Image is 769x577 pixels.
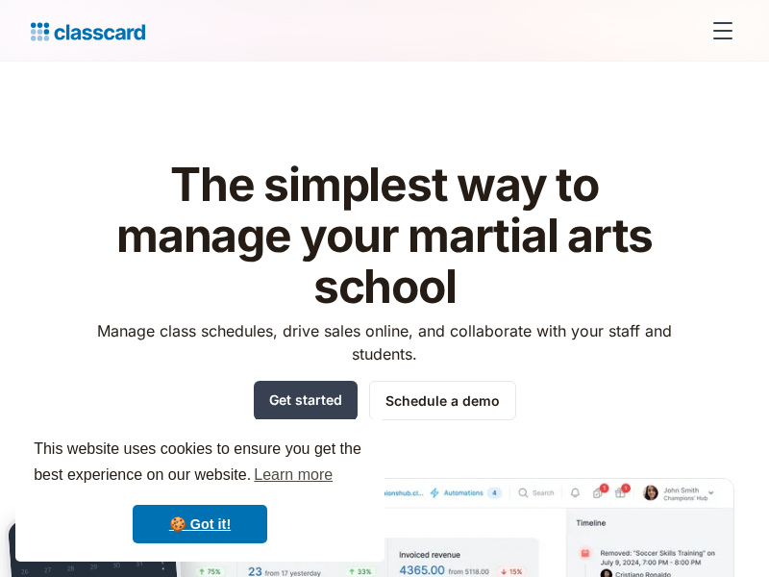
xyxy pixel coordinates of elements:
a: Schedule a demo [369,381,516,420]
a: learn more about cookies [251,461,335,489]
p: Manage class schedules, drive sales online, and collaborate with your staff and students. [80,319,690,365]
a: Get started [254,381,358,420]
div: menu [700,8,738,54]
h1: The simplest way to manage your martial arts school [80,160,690,312]
div: cookieconsent [15,419,384,562]
span: This website uses cookies to ensure you get the best experience on our website. [34,438,366,489]
a: dismiss cookie message [133,505,267,543]
a: home [31,17,145,44]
